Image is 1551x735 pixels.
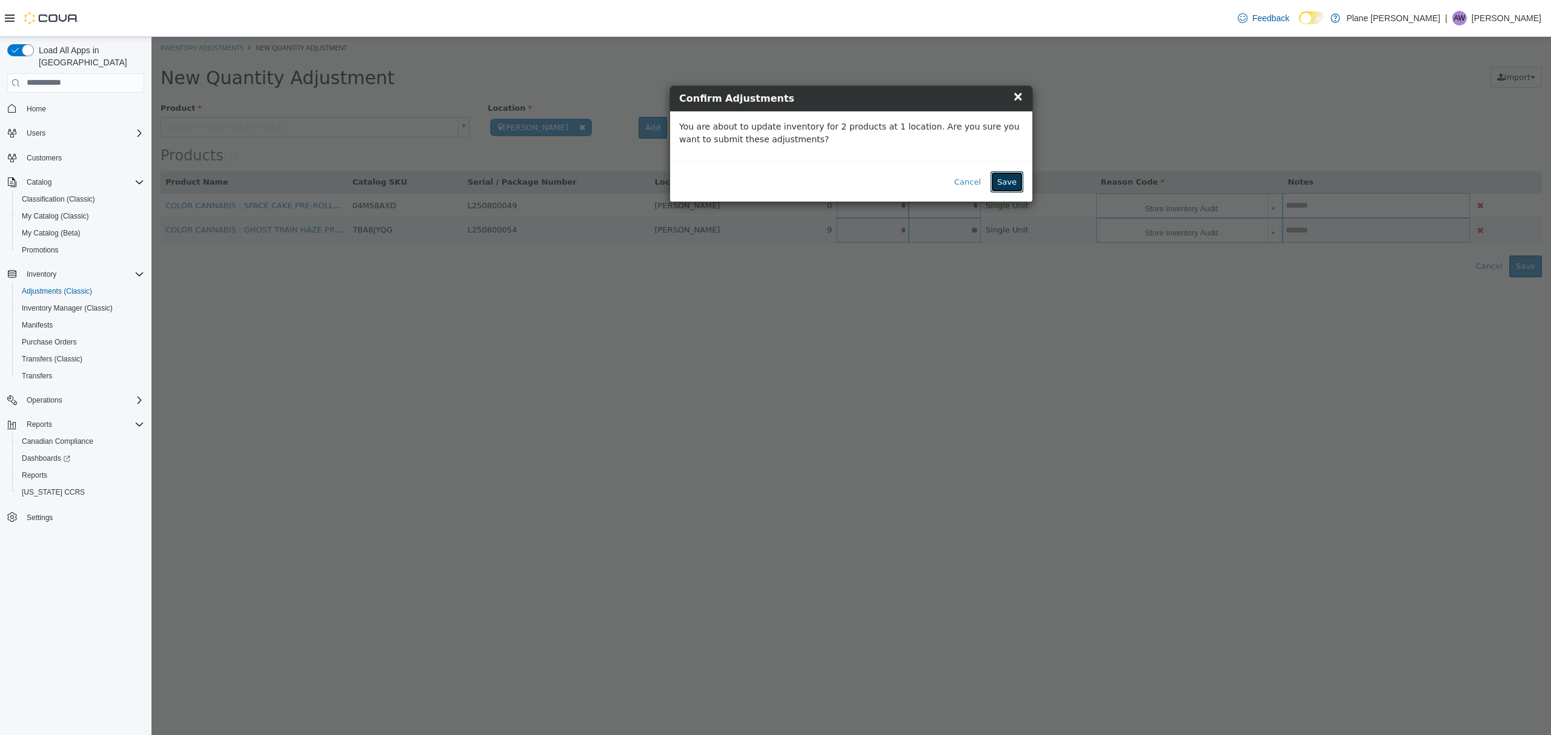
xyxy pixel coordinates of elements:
span: Transfers [17,369,144,383]
button: Operations [2,392,149,409]
span: Operations [22,393,144,407]
button: Transfers (Classic) [12,351,149,367]
button: Users [2,125,149,142]
button: Manifests [12,317,149,334]
span: Operations [27,395,62,405]
span: Purchase Orders [17,335,144,349]
p: You are about to update inventory for 2 products at 1 location. Are you sure you want to submit t... [528,84,872,109]
span: Inventory Manager (Classic) [17,301,144,315]
span: Classification (Classic) [22,194,95,204]
button: Inventory [22,267,61,282]
span: Reports [22,470,47,480]
button: Promotions [12,242,149,259]
span: Classification (Classic) [17,192,144,206]
div: Auston Wilson [1452,11,1467,25]
a: Promotions [17,243,64,257]
span: Feedback [1252,12,1289,24]
span: Catalog [27,177,51,187]
button: Classification (Classic) [12,191,149,208]
a: My Catalog (Classic) [17,209,94,223]
a: Dashboards [17,451,75,466]
button: [US_STATE] CCRS [12,484,149,501]
button: Adjustments (Classic) [12,283,149,300]
a: Canadian Compliance [17,434,98,449]
button: Cancel [796,134,836,156]
p: | [1445,11,1447,25]
span: Users [22,126,144,140]
span: My Catalog (Classic) [17,209,144,223]
span: Dashboards [22,453,70,463]
button: Operations [22,393,67,407]
a: Settings [22,510,58,525]
span: Adjustments (Classic) [22,286,92,296]
nav: Complex example [7,95,144,558]
a: Transfers (Classic) [17,352,87,366]
a: Transfers [17,369,57,383]
button: Home [2,100,149,117]
button: Reports [12,467,149,484]
span: Home [27,104,46,114]
span: Washington CCRS [17,485,144,499]
span: × [861,52,872,67]
button: Customers [2,149,149,166]
span: Users [27,128,45,138]
span: Transfers (Classic) [22,354,82,364]
a: Manifests [17,318,58,332]
button: My Catalog (Beta) [12,225,149,242]
button: Inventory [2,266,149,283]
a: Purchase Orders [17,335,82,349]
span: Reports [22,417,144,432]
h4: Confirm Adjustments [528,54,872,69]
span: Load All Apps in [GEOGRAPHIC_DATA] [34,44,144,68]
span: Settings [22,509,144,524]
a: Dashboards [12,450,149,467]
span: Reports [27,420,52,429]
span: Manifests [17,318,144,332]
a: Home [22,102,51,116]
span: Inventory [27,269,56,279]
span: My Catalog (Beta) [22,228,81,238]
button: Save [839,134,872,156]
button: Transfers [12,367,149,384]
span: Inventory [22,267,144,282]
span: My Catalog (Classic) [22,211,89,221]
span: Catalog [22,175,144,190]
span: Promotions [17,243,144,257]
span: Customers [22,150,144,165]
span: Transfers [22,371,52,381]
button: Reports [22,417,57,432]
button: Users [22,126,50,140]
button: Catalog [22,175,56,190]
span: Dashboards [17,451,144,466]
span: My Catalog (Beta) [17,226,144,240]
button: Purchase Orders [12,334,149,351]
a: My Catalog (Beta) [17,226,85,240]
button: My Catalog (Classic) [12,208,149,225]
a: Customers [22,151,67,165]
span: Adjustments (Classic) [17,284,144,298]
span: Customers [27,153,62,163]
span: Canadian Compliance [17,434,144,449]
span: [US_STATE] CCRS [22,487,85,497]
span: AW [1453,11,1465,25]
span: Manifests [22,320,53,330]
a: Adjustments (Classic) [17,284,97,298]
span: Purchase Orders [22,337,77,347]
span: Transfers (Classic) [17,352,144,366]
a: Feedback [1233,6,1294,30]
p: Plane [PERSON_NAME] [1346,11,1440,25]
a: [US_STATE] CCRS [17,485,90,499]
button: Reports [2,416,149,433]
span: Reports [17,468,144,483]
a: Inventory Manager (Classic) [17,301,118,315]
img: Cova [24,12,79,24]
span: Inventory Manager (Classic) [22,303,113,313]
p: [PERSON_NAME] [1472,11,1541,25]
button: Catalog [2,174,149,191]
button: Settings [2,508,149,526]
button: Inventory Manager (Classic) [12,300,149,317]
a: Classification (Classic) [17,192,100,206]
button: Canadian Compliance [12,433,149,450]
a: Reports [17,468,52,483]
